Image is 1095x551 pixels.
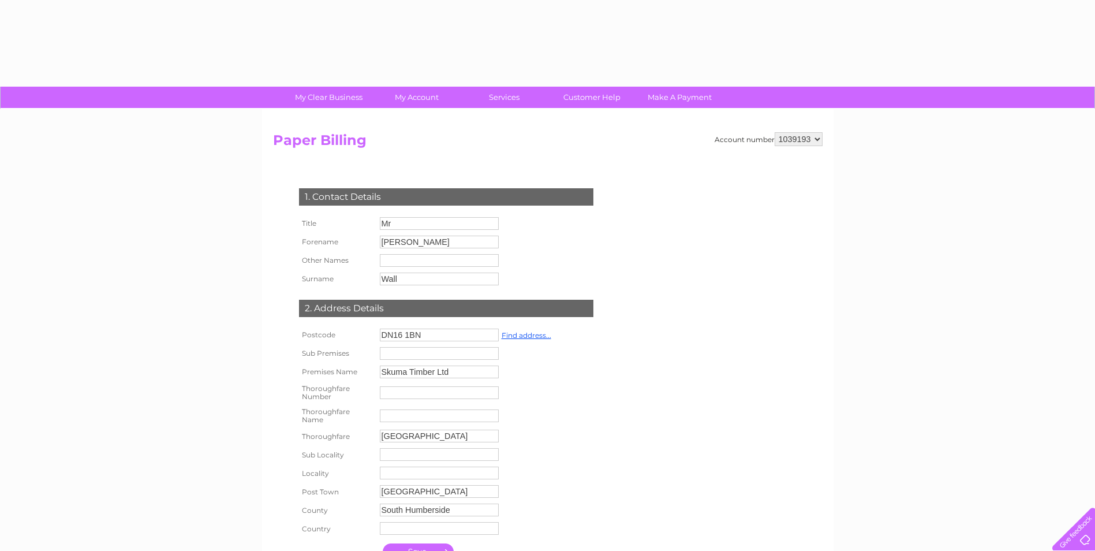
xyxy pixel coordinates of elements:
[715,132,823,146] div: Account number
[296,501,377,519] th: County
[296,214,377,233] th: Title
[296,482,377,501] th: Post Town
[296,326,377,344] th: Postcode
[296,270,377,288] th: Surname
[457,87,552,108] a: Services
[296,404,377,427] th: Thoroughfare Name
[502,331,551,340] a: Find address...
[296,233,377,251] th: Forename
[281,87,376,108] a: My Clear Business
[273,132,823,154] h2: Paper Billing
[632,87,727,108] a: Make A Payment
[296,519,377,538] th: Country
[296,344,377,363] th: Sub Premises
[299,188,593,206] div: 1. Contact Details
[544,87,640,108] a: Customer Help
[296,427,377,445] th: Thoroughfare
[296,251,377,270] th: Other Names
[296,464,377,482] th: Locality
[296,381,377,404] th: Thoroughfare Number
[369,87,464,108] a: My Account
[296,445,377,464] th: Sub Locality
[299,300,593,317] div: 2. Address Details
[296,363,377,381] th: Premises Name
